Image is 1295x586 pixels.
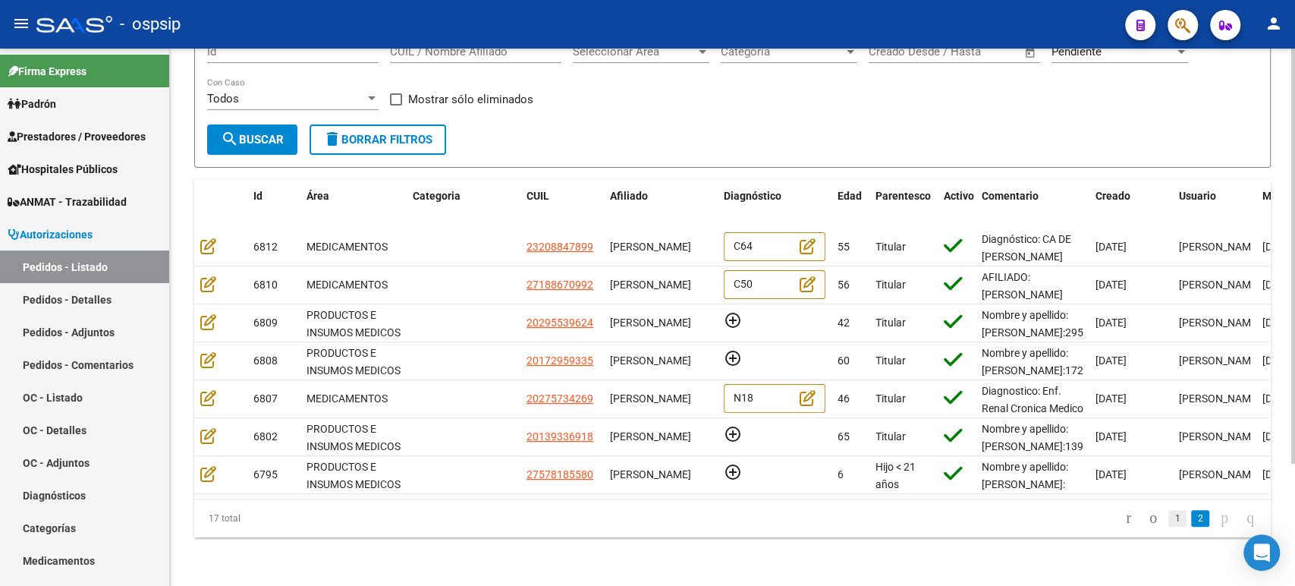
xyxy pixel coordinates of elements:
span: Titular [875,279,906,291]
span: [DATE] [1262,430,1293,443]
input: End date [932,45,1005,58]
span: 60 [838,354,850,367]
span: 20295539624 [526,317,593,329]
span: 20275734269 [526,392,593,405]
span: AFILIADO: [PERSON_NAME] DIAGNOSTICO: CA DE MAMA Medico: [PERSON_NAME] TEL:[PHONE_NUMBER] Correo e... [982,271,1073,490]
span: Afiliado [610,190,648,202]
span: 20172959335 [526,354,593,367]
span: Titular [875,317,906,329]
datatable-header-cell: Diagnóstico [718,180,831,230]
datatable-header-cell: Creado [1089,180,1173,230]
span: [PERSON_NAME] [1179,241,1260,253]
span: [PERSON_NAME] [610,468,691,480]
span: MEDICAMENTOS [306,392,388,405]
span: [DATE] [1262,354,1293,367]
span: Comentario [982,190,1039,202]
span: [DATE] [1095,392,1127,405]
span: Usuario [1179,190,1216,202]
span: Nombre y apellido: [PERSON_NAME]:29553962 Diagnostico: [MEDICAL_DATA] [982,309,1114,373]
div: 17 total [194,499,407,537]
span: Buscar [221,133,284,146]
span: PRODUCTOS E INSUMOS MEDICOS [306,461,401,490]
span: [DATE] [1095,468,1127,480]
span: Seleccionar Área [573,45,696,58]
span: [DATE] [1095,430,1127,443]
li: page 2 [1189,506,1212,531]
span: Nombre y apellido: [PERSON_NAME]:17295933 [982,347,1114,376]
span: [PERSON_NAME] [610,354,691,367]
span: 65 [838,430,850,443]
datatable-header-cell: CUIL [520,180,604,230]
span: [PERSON_NAME] [610,241,691,253]
span: Diagnóstico: CA DE [PERSON_NAME] Tratante: [PERSON_NAME] TEL: [PHONE_NUMBER] Correo electrónico: ... [982,233,1075,452]
span: Titular [875,241,906,253]
span: PRODUCTOS E INSUMOS MEDICOS [306,309,401,339]
span: 23208847899 [526,241,593,253]
span: [DATE] [1095,279,1127,291]
span: Firma Express [8,63,86,80]
span: 27188670992 [526,279,593,291]
span: Titular [875,354,906,367]
span: Autorizaciones [8,226,93,243]
span: 42 [838,317,850,329]
span: PRODUCTOS E INSUMOS MEDICOS [306,423,401,452]
span: [DATE] [1095,241,1127,253]
span: Diagnóstico [724,190,781,202]
button: Open calendar [1022,44,1039,61]
span: [PERSON_NAME] [1179,392,1260,405]
span: Categoria [413,190,460,202]
span: Hijo < 21 años [875,461,916,490]
span: Activo [944,190,974,202]
span: [DATE] [1095,354,1127,367]
span: [PERSON_NAME] [610,279,691,291]
span: [DATE] [1095,317,1127,329]
span: MEDICAMENTOS [306,279,388,291]
div: C50 [724,270,825,300]
datatable-header-cell: Afiliado [604,180,718,230]
span: - ospsip [120,8,181,41]
mat-icon: person [1265,14,1283,33]
span: Titular [875,392,906,405]
span: Nombre y apellido: [PERSON_NAME]:13933691 CORREGIR, ESTA MAL LA ORDEN, YA AVISE AL PACIENTE. [982,423,1114,504]
span: 6810 [253,279,278,291]
span: 46 [838,392,850,405]
datatable-header-cell: Comentario [976,180,1089,230]
div: Open Intercom Messenger [1243,534,1280,571]
a: go to first page [1119,510,1138,527]
span: Id [253,190,262,202]
span: [PERSON_NAME] [1179,430,1260,443]
mat-icon: menu [12,14,30,33]
span: 27578185580 [526,468,593,480]
div: N18 [724,384,825,414]
span: Creado [1095,190,1130,202]
mat-icon: search [221,130,239,148]
a: go to last page [1240,510,1261,527]
span: MEDICAMENTOS [306,241,388,253]
datatable-header-cell: Id [247,180,300,230]
span: [DATE] [1262,317,1293,329]
span: 6807 [253,392,278,405]
span: 6808 [253,354,278,367]
mat-icon: add_circle_outline [724,311,742,329]
span: Parentesco [875,190,931,202]
datatable-header-cell: Parentesco [869,180,938,230]
span: [PERSON_NAME] [1179,317,1260,329]
span: [PERSON_NAME] [1179,468,1260,480]
mat-icon: add_circle_outline [724,425,742,443]
span: [PERSON_NAME] [1179,279,1260,291]
span: Hospitales Públicos [8,161,118,178]
datatable-header-cell: Categoria [407,180,520,230]
datatable-header-cell: Activo [938,180,976,230]
span: ANMAT - Trazabilidad [8,194,127,210]
span: [DATE] [1262,279,1293,291]
li: page 1 [1166,506,1189,531]
span: [PERSON_NAME] [610,392,691,405]
span: CUIL [526,190,549,202]
span: Titular [875,430,906,443]
span: Padrón [8,96,56,112]
span: 6809 [253,317,278,329]
span: 56 [838,279,850,291]
span: Todos [207,92,239,106]
span: Diagnostico: Enf. Renal Cronica Medico Tratante: [PERSON_NAME] TEL:[PHONE_NUMBER] Correo electrón... [982,385,1083,570]
span: 6795 [253,468,278,480]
